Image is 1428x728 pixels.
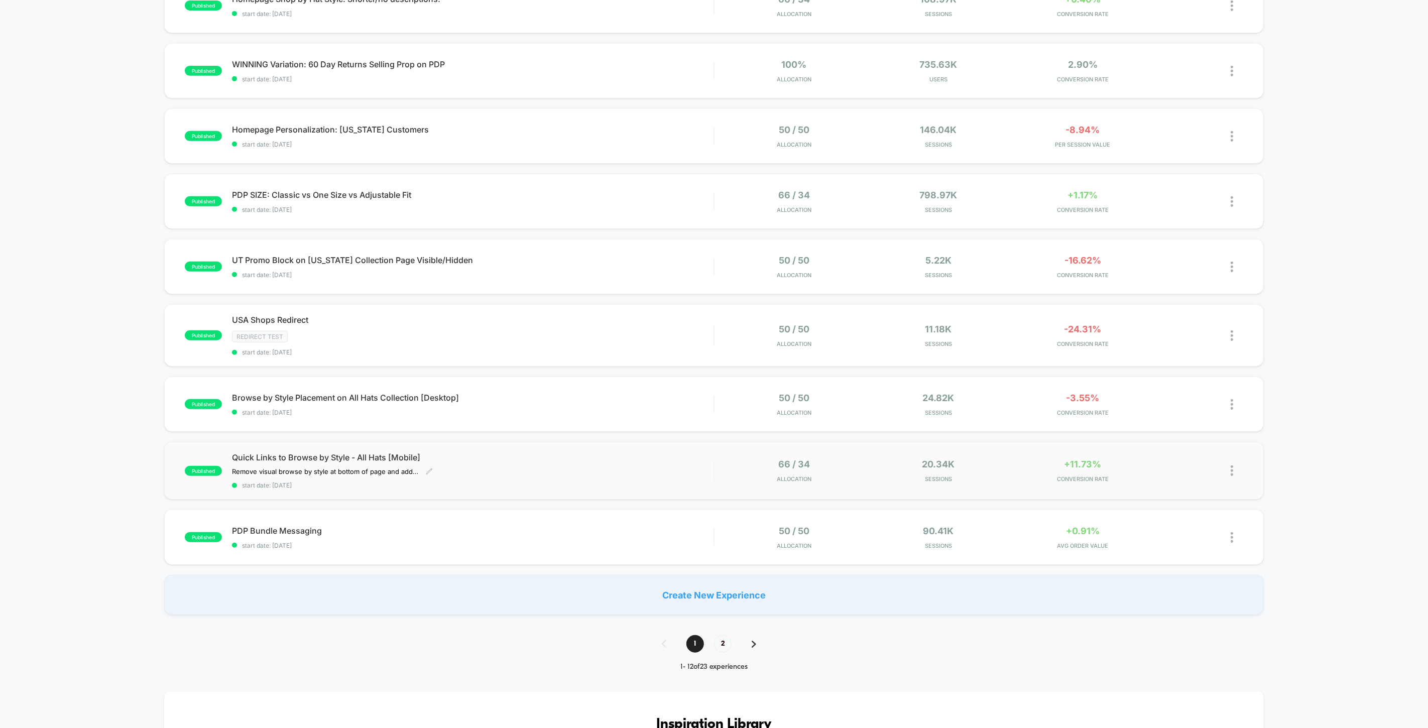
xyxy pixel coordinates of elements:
span: CONVERSION RATE [1013,475,1153,482]
span: start date: [DATE] [232,348,713,356]
span: UT Promo Block on [US_STATE] Collection Page Visible/Hidden [232,255,713,265]
span: published [185,330,222,340]
span: Allocation [777,11,811,18]
div: 1 - 12 of 23 experiences [652,663,776,671]
span: 5.22k [925,255,951,266]
span: Allocation [777,272,811,279]
span: published [185,131,222,141]
span: published [185,1,222,11]
span: Quick Links to Browse by Style - All Hats [Mobile] [232,452,713,462]
span: Sessions [869,206,1008,213]
span: start date: [DATE] [232,206,713,213]
span: Sessions [869,141,1008,148]
span: CONVERSION RATE [1013,409,1153,416]
span: 90.41k [923,526,954,536]
span: published [185,262,222,272]
span: -8.94% [1066,125,1100,135]
span: 20.34k [922,459,955,469]
span: 50 / 50 [779,255,809,266]
span: Redirect Test [232,331,288,342]
div: Create New Experience [164,575,1264,615]
span: Allocation [777,340,811,347]
span: CONVERSION RATE [1013,272,1153,279]
span: 50 / 50 [779,324,809,334]
span: CONVERSION RATE [1013,206,1153,213]
img: close [1231,66,1233,76]
span: PER SESSION VALUE [1013,141,1153,148]
span: published [185,399,222,409]
span: start date: [DATE] [232,271,713,279]
img: close [1231,131,1233,142]
img: pagination forward [752,641,756,648]
span: PDP Bundle Messaging [232,526,713,536]
span: start date: [DATE] [232,10,713,18]
span: CONVERSION RATE [1013,340,1153,347]
span: Sessions [869,409,1008,416]
img: close [1231,196,1233,207]
span: 1 [686,635,704,653]
span: start date: [DATE] [232,481,713,489]
span: 11.18k [925,324,952,334]
span: 66 / 34 [778,190,810,200]
span: Sessions [869,340,1008,347]
span: 146.04k [920,125,957,135]
span: 735.63k [920,59,958,70]
span: Allocation [777,76,811,83]
span: Users [869,76,1008,83]
img: close [1231,532,1233,543]
span: published [185,196,222,206]
span: start date: [DATE] [232,409,713,416]
span: Allocation [777,141,811,148]
span: Allocation [777,206,811,213]
span: published [185,532,222,542]
span: start date: [DATE] [232,75,713,83]
span: Browse by Style Placement on All Hats Collection [Desktop] [232,393,713,403]
span: Sessions [869,272,1008,279]
span: -3.55% [1066,393,1100,403]
span: -16.62% [1064,255,1101,266]
span: +0.91% [1066,526,1100,536]
span: start date: [DATE] [232,542,713,549]
span: start date: [DATE] [232,141,713,148]
span: Allocation [777,475,811,482]
span: Sessions [869,542,1008,549]
span: Allocation [777,542,811,549]
span: Homepage Personalization: [US_STATE] Customers [232,125,713,135]
span: Sessions [869,11,1008,18]
span: +11.73% [1064,459,1102,469]
span: WINNING Variation: 60 Day Returns Selling Prop on PDP [232,59,713,69]
span: published [185,66,222,76]
span: 798.97k [920,190,958,200]
span: 24.82k [923,393,955,403]
span: CONVERSION RATE [1013,11,1153,18]
span: PDP SIZE: Classic vs One Size vs Adjustable Fit [232,190,713,200]
span: +1.17% [1068,190,1098,200]
span: USA Shops Redirect [232,315,713,325]
span: CONVERSION RATE [1013,76,1153,83]
span: 2 [714,635,732,653]
img: close [1231,262,1233,272]
span: AVG ORDER VALUE [1013,542,1153,549]
span: 50 / 50 [779,125,809,135]
span: 100% [782,59,807,70]
span: published [185,466,222,476]
img: close [1231,1,1233,11]
span: Remove visual browse by style at bottom of page and add quick links to browse by style at the top... [232,467,418,475]
span: Sessions [869,475,1008,482]
span: 2.90% [1068,59,1098,70]
span: 66 / 34 [778,459,810,469]
img: close [1231,330,1233,341]
span: Allocation [777,409,811,416]
img: close [1231,465,1233,476]
img: close [1231,399,1233,410]
span: -24.31% [1064,324,1102,334]
span: 50 / 50 [779,393,809,403]
span: 50 / 50 [779,526,809,536]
